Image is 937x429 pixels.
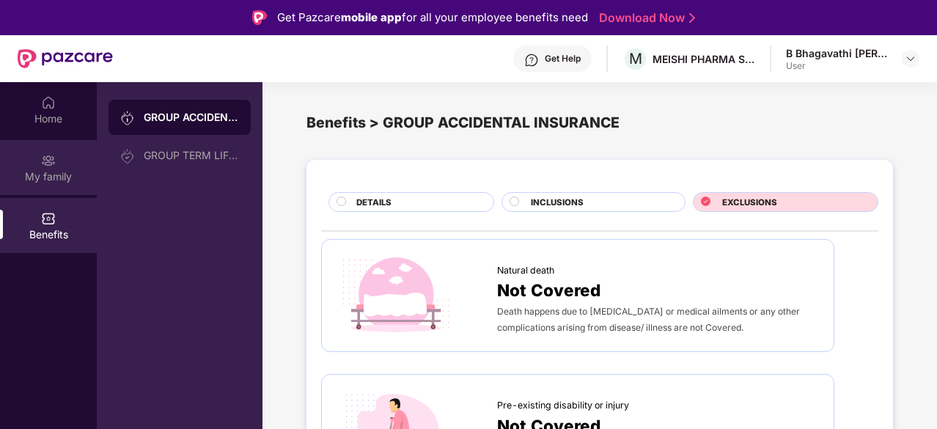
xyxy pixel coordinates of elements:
div: Benefits > GROUP ACCIDENTAL INSURANCE [306,111,893,134]
span: Pre-existing disability or injury [497,398,629,413]
div: B Bhagavathi [PERSON_NAME] [786,46,889,60]
div: Get Pazcare for all your employee benefits need [277,9,588,26]
img: svg+xml;base64,PHN2ZyBpZD0iSG9tZSIgeG1sbnM9Imh0dHA6Ly93d3cudzMub3JnLzIwMDAvc3ZnIiB3aWR0aD0iMjAiIG... [41,95,56,110]
span: DETAILS [356,196,392,209]
div: User [786,60,889,72]
img: Logo [252,10,267,25]
img: New Pazcare Logo [18,49,113,68]
img: svg+xml;base64,PHN2ZyB3aWR0aD0iMjAiIGhlaWdodD0iMjAiIHZpZXdCb3g9IjAgMCAyMCAyMCIgZmlsbD0ibm9uZSIgeG... [120,111,135,125]
img: svg+xml;base64,PHN2ZyBpZD0iSGVscC0zMngzMiIgeG1sbnM9Imh0dHA6Ly93d3cudzMub3JnLzIwMDAvc3ZnIiB3aWR0aD... [524,53,539,67]
img: icon [337,254,455,337]
strong: mobile app [341,10,402,24]
img: Stroke [689,10,695,26]
img: svg+xml;base64,PHN2ZyB3aWR0aD0iMjAiIGhlaWdodD0iMjAiIHZpZXdCb3g9IjAgMCAyMCAyMCIgZmlsbD0ibm9uZSIgeG... [41,153,56,168]
span: M [629,50,642,67]
span: Not Covered [497,277,600,303]
span: EXCLUSIONS [722,196,777,209]
a: Download Now [599,10,691,26]
img: svg+xml;base64,PHN2ZyBpZD0iRHJvcGRvd24tMzJ4MzIiIHhtbG5zPSJodHRwOi8vd3d3LnczLm9yZy8yMDAwL3N2ZyIgd2... [905,53,916,65]
span: Death happens due to [MEDICAL_DATA] or medical ailments or any other complications arising from d... [497,306,800,333]
img: svg+xml;base64,PHN2ZyBpZD0iQmVuZWZpdHMiIHhtbG5zPSJodHRwOi8vd3d3LnczLm9yZy8yMDAwL3N2ZyIgd2lkdGg9Ij... [41,211,56,226]
div: GROUP TERM LIFE INSURANCE [144,150,239,161]
img: svg+xml;base64,PHN2ZyB3aWR0aD0iMjAiIGhlaWdodD0iMjAiIHZpZXdCb3g9IjAgMCAyMCAyMCIgZmlsbD0ibm9uZSIgeG... [120,149,135,164]
div: GROUP ACCIDENTAL INSURANCE [144,110,239,125]
div: Get Help [545,53,581,65]
div: MEISHI PHARMA SERVICES PRIVATE LIMITED [653,52,755,66]
span: INCLUSIONS [531,196,584,209]
span: Natural death [497,263,554,278]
